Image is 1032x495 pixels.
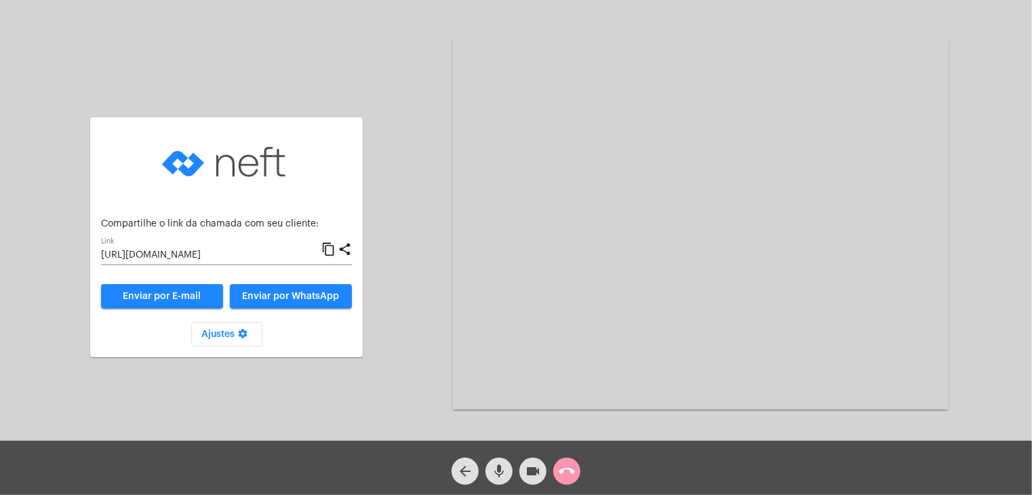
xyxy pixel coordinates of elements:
button: Enviar por WhatsApp [230,284,352,309]
mat-icon: settings [235,328,252,344]
mat-icon: content_copy [321,241,336,258]
span: Enviar por WhatsApp [243,292,340,301]
mat-icon: share [338,241,352,258]
p: Compartilhe o link da chamada com seu cliente: [101,219,352,229]
span: Enviar por E-mail [123,292,201,301]
mat-icon: videocam [525,463,541,479]
mat-icon: call_end [559,463,575,479]
mat-icon: arrow_back [457,463,473,479]
img: logo-neft-novo-2.png [159,128,294,196]
button: Ajustes [191,322,262,346]
a: Enviar por E-mail [101,284,223,309]
span: Ajustes [202,330,252,339]
mat-icon: mic [491,463,507,479]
